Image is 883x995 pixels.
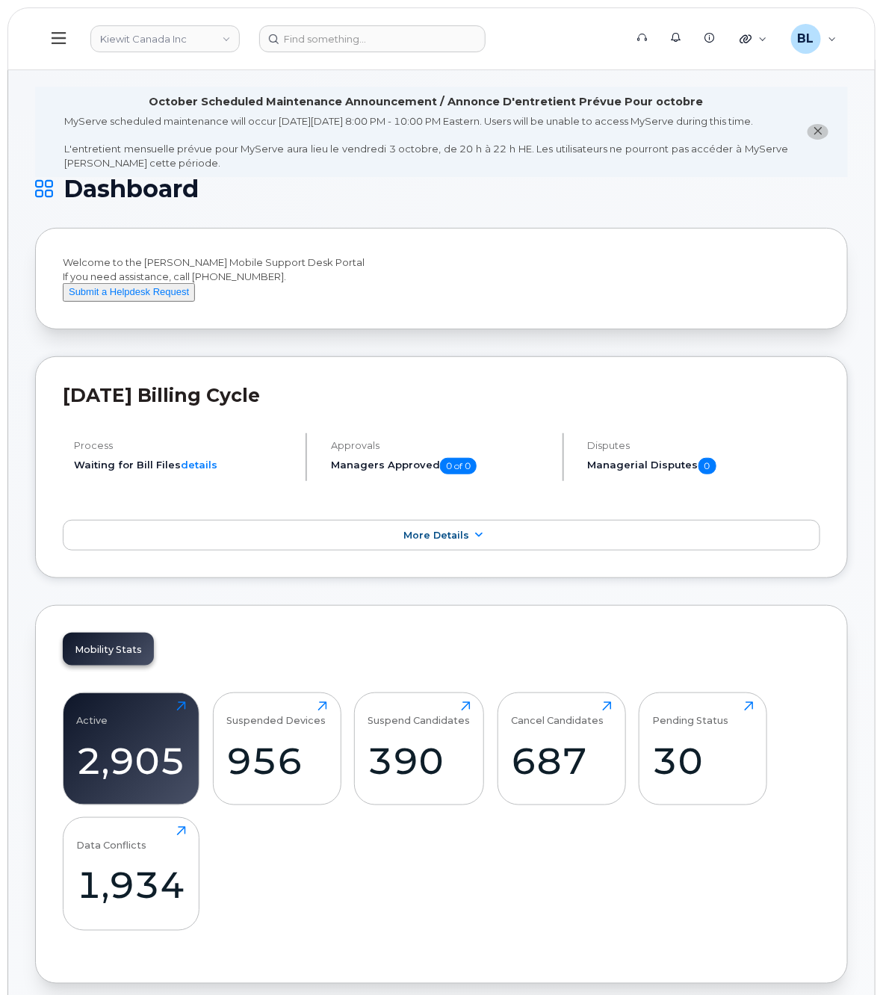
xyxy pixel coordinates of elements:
[818,930,872,984] iframe: Messenger Launcher
[226,739,327,783] div: 956
[331,440,550,451] h4: Approvals
[588,440,820,451] h4: Disputes
[63,285,195,297] a: Submit a Helpdesk Request
[77,826,186,922] a: Data Conflicts1,934
[440,458,477,474] span: 0 of 0
[653,701,754,797] a: Pending Status30
[653,701,729,726] div: Pending Status
[77,739,186,783] div: 2,905
[653,739,754,783] div: 30
[511,701,604,726] div: Cancel Candidates
[77,826,147,851] div: Data Conflicts
[588,458,820,474] h5: Managerial Disputes
[331,458,550,474] h5: Managers Approved
[181,459,217,471] a: details
[77,701,108,726] div: Active
[149,94,704,110] div: October Scheduled Maintenance Announcement / Annonce D'entretient Prévue Pour octobre
[77,701,186,797] a: Active2,905
[74,458,293,472] li: Waiting for Bill Files
[63,178,199,200] span: Dashboard
[63,283,195,302] button: Submit a Helpdesk Request
[77,864,186,908] div: 1,934
[64,114,788,170] div: MyServe scheduled maintenance will occur [DATE][DATE] 8:00 PM - 10:00 PM Eastern. Users will be u...
[368,739,471,783] div: 390
[63,384,820,406] h2: [DATE] Billing Cycle
[226,701,327,797] a: Suspended Devices956
[698,458,716,474] span: 0
[511,701,612,797] a: Cancel Candidates687
[403,530,469,541] span: More Details
[368,701,471,797] a: Suspend Candidates390
[808,124,828,140] button: close notification
[226,701,326,726] div: Suspended Devices
[511,739,612,783] div: 687
[63,255,820,302] div: Welcome to the [PERSON_NAME] Mobile Support Desk Portal If you need assistance, call [PHONE_NUMBER].
[368,701,471,726] div: Suspend Candidates
[74,440,293,451] h4: Process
